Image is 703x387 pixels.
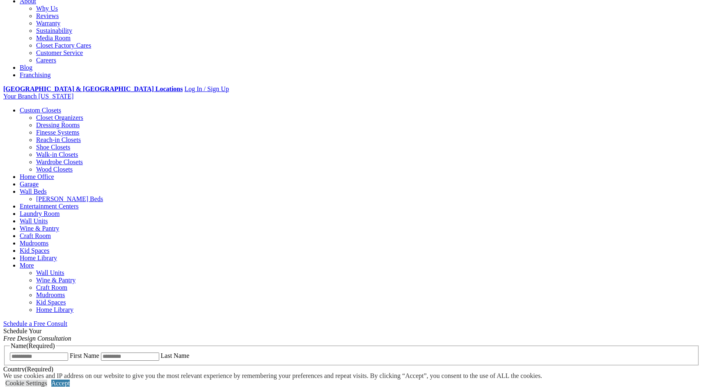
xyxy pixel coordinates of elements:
[20,262,34,269] a: More menu text will display only on big screen
[36,158,83,165] a: Wardrobe Closets
[20,210,60,217] a: Laundry Room
[36,57,56,64] a: Careers
[20,218,48,224] a: Wall Units
[20,247,49,254] a: Kid Spaces
[3,335,71,342] em: Free Design Consultation
[36,5,58,12] a: Why Us
[70,352,99,359] label: First Name
[36,284,67,291] a: Craft Room
[36,269,64,276] a: Wall Units
[36,20,60,27] a: Warranty
[20,64,32,71] a: Blog
[26,342,55,349] span: (Required)
[20,225,59,232] a: Wine & Pantry
[36,12,59,19] a: Reviews
[36,34,71,41] a: Media Room
[20,232,51,239] a: Craft Room
[36,291,65,298] a: Mudrooms
[36,27,72,34] a: Sustainability
[5,380,47,387] a: Cookie Settings
[36,299,66,306] a: Kid Spaces
[25,366,53,373] span: (Required)
[3,327,71,342] span: Schedule Your
[20,240,48,247] a: Mudrooms
[36,121,80,128] a: Dressing Rooms
[36,114,83,121] a: Closet Organizers
[20,254,57,261] a: Home Library
[36,277,76,284] a: Wine & Pantry
[3,93,73,100] a: Your Branch [US_STATE]
[3,320,67,327] a: Schedule a Free Consult (opens a dropdown menu)
[36,151,78,158] a: Walk-in Closets
[36,129,79,136] a: Finesse Systems
[3,372,542,380] div: We use cookies and IP address on our website to give you the most relevant experience by remember...
[20,173,54,180] a: Home Office
[20,71,51,78] a: Franchising
[51,380,70,387] a: Accept
[10,342,56,350] legend: Name
[36,136,81,143] a: Reach-in Closets
[20,188,47,195] a: Wall Beds
[36,42,91,49] a: Closet Factory Cares
[38,93,73,100] span: [US_STATE]
[36,306,73,313] a: Home Library
[36,144,70,151] a: Shoe Closets
[36,166,73,173] a: Wood Closets
[3,93,37,100] span: Your Branch
[184,85,229,92] a: Log In / Sign Up
[20,203,79,210] a: Entertainment Centers
[36,195,103,202] a: [PERSON_NAME] Beds
[3,366,53,373] label: Country
[20,107,61,114] a: Custom Closets
[161,352,190,359] label: Last Name
[3,85,183,92] a: [GEOGRAPHIC_DATA] & [GEOGRAPHIC_DATA] Locations
[36,49,83,56] a: Customer Service
[20,181,39,188] a: Garage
